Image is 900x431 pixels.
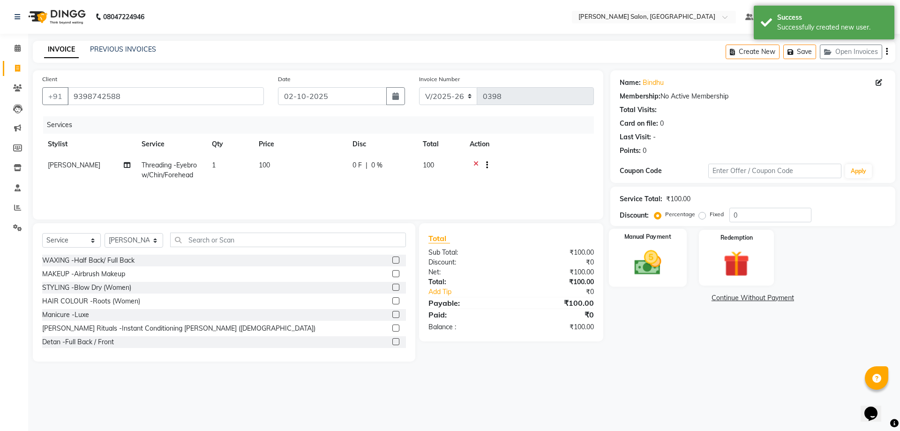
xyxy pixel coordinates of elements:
[626,247,669,278] img: _cash.svg
[708,164,841,178] input: Enter Offer / Coupon Code
[48,161,100,169] span: [PERSON_NAME]
[103,4,144,30] b: 08047224946
[44,41,79,58] a: INVOICE
[42,337,114,347] div: Detan -Full Back / Front
[783,45,816,59] button: Save
[511,322,600,332] div: ₹100.00
[42,75,57,83] label: Client
[421,309,511,320] div: Paid:
[620,211,649,220] div: Discount:
[212,161,216,169] span: 1
[136,134,206,155] th: Service
[620,119,658,129] div: Card on file:
[42,296,140,306] div: HAIR COLOUR -Roots (Women)
[419,75,460,83] label: Invoice Number
[620,146,641,156] div: Points:
[42,87,68,105] button: +91
[511,257,600,267] div: ₹0
[720,234,753,242] label: Redemption
[347,134,417,155] th: Disc
[42,283,131,293] div: STYLING -Blow Dry (Women)
[42,324,315,333] div: [PERSON_NAME] Rituals -Instant Conditioning [PERSON_NAME] ([DEMOGRAPHIC_DATA])
[620,132,651,142] div: Last Visit:
[421,248,511,257] div: Sub Total:
[90,45,156,53] a: PREVIOUS INVOICES
[845,164,872,178] button: Apply
[643,146,646,156] div: 0
[421,257,511,267] div: Discount:
[371,160,382,170] span: 0 %
[43,116,601,134] div: Services
[511,267,600,277] div: ₹100.00
[624,233,671,242] label: Manual Payment
[777,23,887,32] div: Successfully created new user.
[620,194,662,204] div: Service Total:
[620,91,886,101] div: No Active Membership
[206,134,253,155] th: Qty
[715,248,757,280] img: _gift.svg
[170,233,406,247] input: Search or Scan
[278,75,291,83] label: Date
[777,13,887,23] div: Success
[620,91,660,101] div: Membership:
[665,210,695,219] label: Percentage
[643,78,664,88] a: Bindhu
[421,322,511,332] div: Balance :
[423,161,434,169] span: 100
[42,269,125,279] div: MAKEUP -Airbrush Makeup
[259,161,270,169] span: 100
[42,310,89,320] div: Manicure -Luxe
[511,297,600,309] div: ₹100.00
[620,105,657,115] div: Total Visits:
[42,256,135,265] div: WAXING -Half Back/ Full Back
[421,277,511,287] div: Total:
[421,287,526,297] a: Add Tip
[366,160,367,170] span: |
[511,248,600,257] div: ₹100.00
[142,161,197,179] span: Threading -Eyebrow/Chin/Forehead
[421,297,511,309] div: Payable:
[352,160,362,170] span: 0 F
[526,287,600,297] div: ₹0
[612,293,893,303] a: Continue Without Payment
[710,210,724,219] label: Fixed
[820,45,882,59] button: Open Invoices
[253,134,347,155] th: Price
[511,277,600,287] div: ₹100.00
[417,134,464,155] th: Total
[42,134,136,155] th: Stylist
[666,194,690,204] div: ₹100.00
[660,119,664,129] div: 0
[24,4,88,30] img: logo
[653,132,656,142] div: -
[67,87,264,105] input: Search by Name/Mobile/Email/Code
[464,134,594,155] th: Action
[861,393,891,422] iframe: chat widget
[428,234,450,243] span: Total
[421,267,511,277] div: Net:
[726,45,780,59] button: Create New
[620,166,708,176] div: Coupon Code
[620,78,641,88] div: Name:
[511,309,600,320] div: ₹0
